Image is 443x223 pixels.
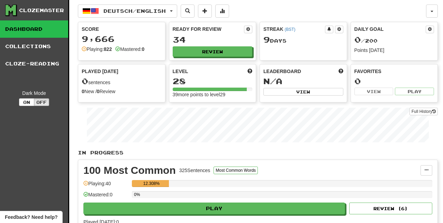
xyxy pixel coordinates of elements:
[354,88,394,95] button: View
[247,68,252,75] span: Score more points to level up
[173,35,253,44] div: 34
[263,35,343,44] div: Day s
[173,26,244,33] div: Ready for Review
[82,46,112,53] div: Playing:
[97,89,100,94] strong: 0
[181,5,195,18] button: Search sentences
[354,47,434,54] div: Points [DATE]
[19,98,34,106] button: On
[82,68,118,75] span: Played [DATE]
[104,46,112,52] strong: 822
[83,191,128,203] div: Mastered: 0
[349,203,432,214] button: Review (6)
[5,90,63,97] div: Dark Mode
[82,77,162,86] div: sentences
[142,46,144,52] strong: 0
[83,165,176,176] div: 100 Most Common
[82,26,162,33] div: Score
[34,98,49,106] button: Off
[82,88,162,95] div: New / Review
[354,68,434,75] div: Favorites
[284,27,295,32] a: (BST)
[263,68,301,75] span: Leaderboard
[78,5,177,18] button: Deutsch/English
[338,68,343,75] span: This week in points, UTC
[5,214,57,221] span: Open feedback widget
[354,77,434,86] div: 0
[83,203,345,214] button: Play
[214,167,258,174] button: Most Common Words
[173,77,253,86] div: 28
[173,91,253,98] div: 39 more points to level 29
[173,46,253,57] button: Review
[263,76,282,86] span: N/A
[354,26,426,33] div: Daily Goal
[263,26,325,33] div: Streak
[354,38,378,44] span: / 200
[354,35,361,44] span: 0
[103,8,166,14] span: Deutsch / English
[82,76,88,86] span: 0
[215,5,229,18] button: More stats
[409,108,438,115] a: Full History
[263,35,270,44] span: 9
[19,7,64,14] div: Clozemaster
[83,180,128,191] div: Playing: 40
[78,149,438,156] p: In Progress
[173,68,188,75] span: Level
[179,167,210,174] div: 325 Sentences
[395,88,434,95] button: Play
[134,180,169,187] div: 12.308%
[198,5,212,18] button: Add sentence to collection
[82,35,162,43] div: 9,666
[115,46,144,53] div: Mastered:
[263,88,343,96] button: View
[82,89,84,94] strong: 0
